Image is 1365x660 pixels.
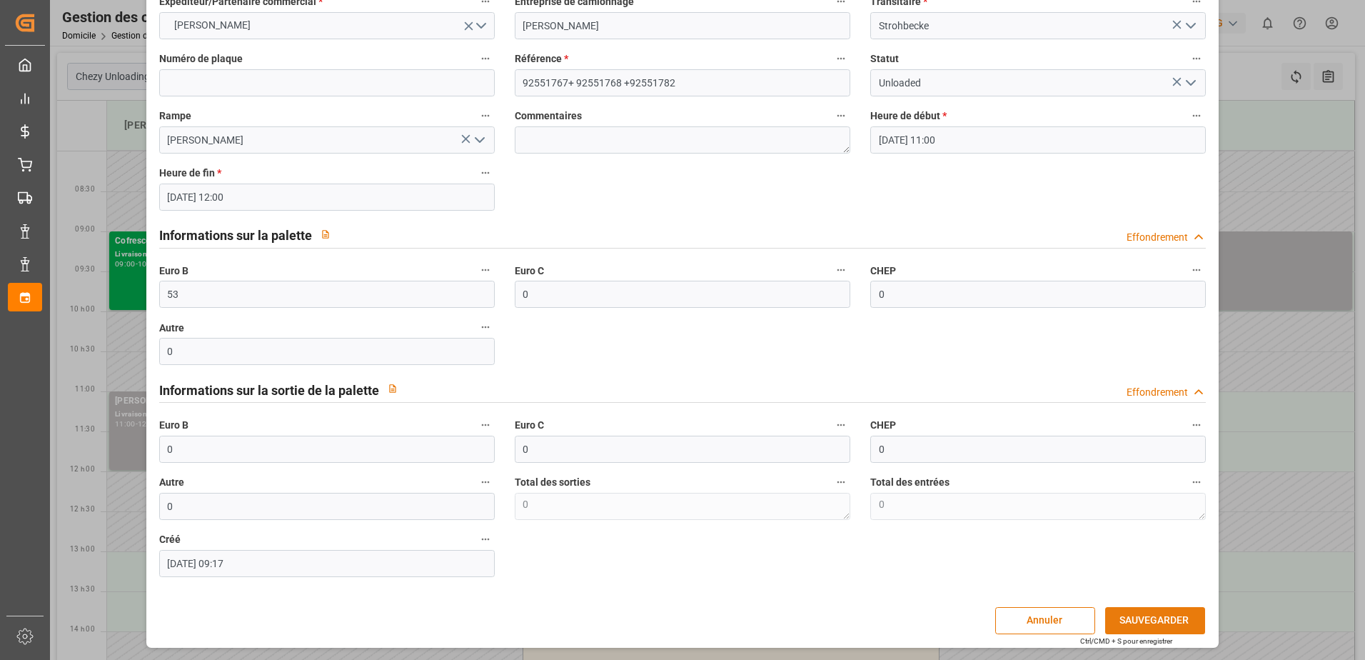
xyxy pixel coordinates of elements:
[832,416,850,434] button: Euro C
[832,473,850,491] button: Total des sorties
[159,184,495,211] input: JJ-MM-AAAA HH :MM
[476,318,495,336] button: Autre
[476,530,495,549] button: Créé
[159,12,495,39] button: Ouvrir le menu
[159,53,243,64] font: Numéro de plaque
[515,110,582,121] font: Commentaires
[870,53,899,64] font: Statut
[1187,473,1206,491] button: Total des entrées
[1179,72,1201,94] button: Ouvrir le menu
[1187,49,1206,68] button: Statut
[832,261,850,279] button: Euro C
[515,265,544,276] font: Euro C
[159,265,188,276] font: Euro B
[312,221,339,248] button: View description
[159,419,188,431] font: Euro B
[995,607,1095,634] button: Annuler
[870,69,1206,96] input: Type à rechercher/sélectionner
[476,473,495,491] button: Autre
[159,381,379,400] h2: Informations sur la sortie de la palette
[870,110,940,121] font: Heure de début
[1105,607,1205,634] button: SAUVEGARDER
[1187,416,1206,434] button: CHEP
[159,126,495,154] input: Type à rechercher/sélectionner
[515,476,590,488] font: Total des sorties
[870,419,896,431] font: CHEP
[1127,230,1188,245] div: Effondrement
[159,476,184,488] font: Autre
[159,550,495,577] input: JJ-MM-AAAA HH :MM
[1179,15,1201,37] button: Ouvrir le menu
[476,416,495,434] button: Euro B
[870,493,1206,520] textarea: 0
[159,167,215,179] font: Heure de fin
[476,49,495,68] button: Numéro de plaque
[870,265,896,276] font: CHEP
[159,322,184,334] font: Autre
[159,226,312,245] h2: Informations sur la palette
[870,126,1206,154] input: JJ-MM-AAAA HH :MM
[1187,261,1206,279] button: CHEP
[1127,385,1188,400] div: Effondrement
[515,419,544,431] font: Euro C
[870,476,950,488] font: Total des entrées
[1080,636,1172,646] div: Ctrl/CMD + S pour enregistrer
[832,106,850,125] button: Commentaires
[832,49,850,68] button: Référence *
[468,129,489,151] button: Ouvrir le menu
[159,110,191,121] font: Rampe
[476,164,495,182] button: Heure de fin *
[1187,106,1206,125] button: Heure de début *
[476,261,495,279] button: Euro B
[159,534,181,545] font: Créé
[515,53,562,64] font: Référence
[167,18,258,33] span: [PERSON_NAME]
[476,106,495,125] button: Rampe
[515,493,850,520] textarea: 0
